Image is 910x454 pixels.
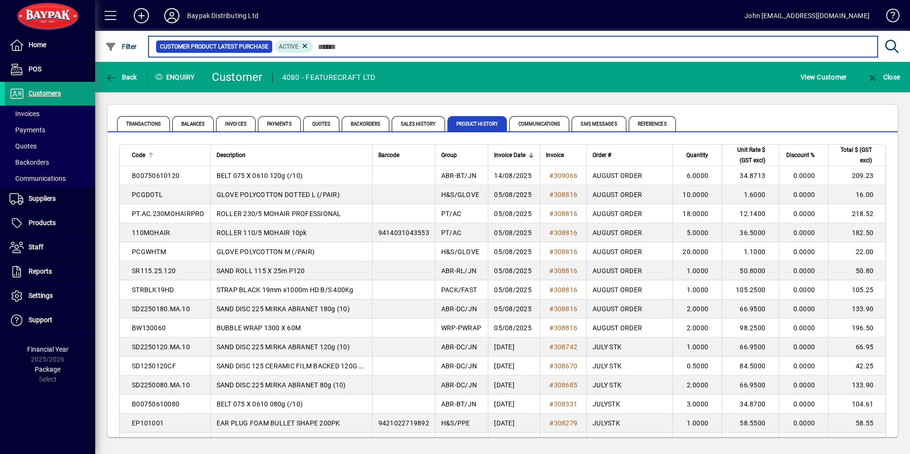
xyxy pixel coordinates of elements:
td: 2.0000 [673,318,722,337]
span: # [549,400,554,408]
span: 309066 [554,172,578,179]
span: Sales History [392,116,445,131]
a: Invoices [5,106,95,122]
span: Active [279,43,298,50]
a: #308816 [546,304,581,314]
td: 05/08/2025 [488,185,540,204]
td: [DATE] [488,375,540,395]
span: # [549,362,554,370]
span: # [549,172,554,179]
td: 42.25 [828,356,885,375]
a: Knowledge Base [879,2,898,33]
a: #308816 [546,208,581,219]
span: PCGWHTM [132,248,166,256]
span: PT/AC [441,210,461,217]
span: PACK/FAST [441,286,477,294]
div: Total $ (GST excl) [834,145,880,166]
span: # [549,305,554,313]
span: Close [867,73,900,81]
td: 05/08/2025 [488,280,540,299]
span: Unit Rate $ (GST excl) [728,145,765,166]
a: Staff [5,236,95,259]
td: 1.0000 [673,414,722,433]
td: JULY STK [586,337,673,356]
td: [DATE] [488,414,540,433]
td: 58.5500 [722,414,779,433]
span: Description [217,150,246,160]
span: H&S/GLOVE [441,191,479,198]
td: 66.95 [828,337,885,356]
td: 0.0000 [779,223,828,242]
button: Close [864,69,902,86]
span: STRBLK19HD [132,286,174,294]
td: 105.2500 [722,280,779,299]
td: 05/08/2025 [488,242,540,261]
a: Communications [5,170,95,187]
app-page-header-button: Close enquiry [857,69,910,86]
td: [DATE] [488,395,540,414]
span: # [549,267,554,275]
span: # [549,286,554,294]
div: Description [217,150,366,160]
span: Quotes [10,142,37,150]
td: 66.9500 [722,337,779,356]
button: Profile [157,7,187,24]
span: EP101001 [132,419,164,427]
td: 0.0000 [779,433,828,452]
span: SAND ROLL 115 X 25m P120 [217,267,305,275]
td: 12.1400 [722,204,779,223]
div: Enquiry [148,69,205,85]
td: 1.0000 [673,433,722,452]
span: ABR-DC/JN [441,381,477,389]
span: Balances [172,116,214,131]
span: Customer Product Latest Purchase [160,42,268,51]
span: BELT 075 X 0610 080g (/10) [217,400,303,408]
span: GLOVE POLYCOTTON M (/PAIR) [217,248,315,256]
span: Payments [10,126,45,134]
td: 66.9500 [722,299,779,318]
span: Back [105,73,137,81]
span: Invoices [10,110,40,118]
span: Invoice Date [494,150,525,160]
span: 110MOHAIR [132,229,170,237]
span: Invoice [546,150,564,160]
td: 105.25 [828,280,885,299]
span: 9421022719892 [378,419,429,427]
td: 84.5000 [722,356,779,375]
a: #308816 [546,247,581,257]
td: 05/08/2025 [488,223,540,242]
span: # [549,324,554,332]
span: BELT 075 X 0610 120g (/10) [217,172,303,179]
a: Support [5,308,95,332]
td: 0.5000 [673,356,722,375]
a: #308685 [546,380,581,390]
a: #308816 [546,285,581,295]
span: SD1250120CF [132,362,176,370]
span: 308685 [554,381,578,389]
td: 0.0000 [779,185,828,204]
td: 0.0000 [779,356,828,375]
span: EAR PLUG FOAM BULLET SHAPE 200PK [217,419,340,427]
td: 6.0000 [673,166,722,185]
span: Quantity [686,150,708,160]
span: ABR-BT/JN [441,400,476,408]
div: John [EMAIL_ADDRESS][DOMAIN_NAME] [744,8,870,23]
span: # [549,343,554,351]
span: # [549,210,554,217]
td: JULY STK [586,375,673,395]
td: JULYSTK [586,395,673,414]
span: SR115.25.120 [132,267,176,275]
a: Reports [5,260,95,284]
div: 4080 - FEATURECRAFT LTD [282,70,376,85]
td: [DATE] [488,356,540,375]
span: Barcode [378,150,399,160]
span: SAND DISC 125 CERAMIC FILM BACKED 120G 8H [217,362,368,370]
span: 308816 [554,210,578,217]
span: GLOVE POLYCOTTON DOTTED L (/PAIR) [217,191,340,198]
a: POS [5,58,95,81]
span: Backorders [10,158,49,166]
div: Invoice [546,150,581,160]
span: ABR-BT/JN [441,172,476,179]
span: Communications [509,116,569,131]
td: 05/08/2025 [488,318,540,337]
